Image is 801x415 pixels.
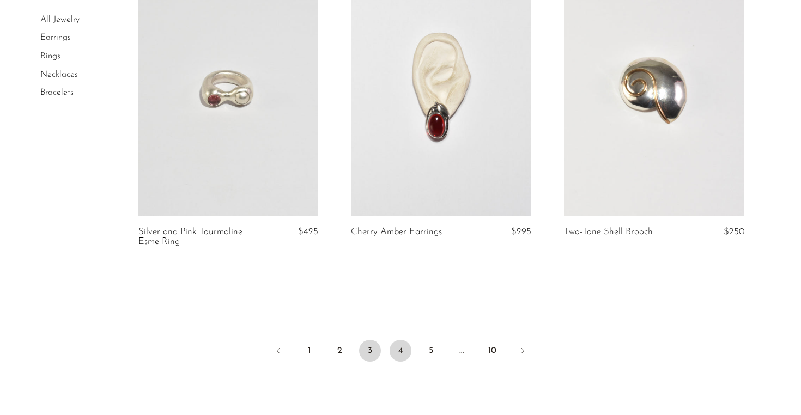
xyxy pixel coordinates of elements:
a: All Jewelry [40,15,80,24]
a: Cherry Amber Earrings [351,227,442,237]
a: Previous [268,340,289,364]
a: Necklaces [40,70,78,79]
a: 2 [329,340,350,362]
a: Bracelets [40,88,74,97]
a: 4 [390,340,411,362]
span: $250 [724,227,744,236]
a: Silver and Pink Tourmaline Esme Ring [138,227,258,247]
span: $295 [511,227,531,236]
a: 10 [481,340,503,362]
a: Two-Tone Shell Brooch [564,227,653,237]
a: Next [512,340,533,364]
a: Earrings [40,34,71,42]
a: 5 [420,340,442,362]
span: … [451,340,472,362]
span: $425 [298,227,318,236]
a: 1 [298,340,320,362]
a: Rings [40,52,60,60]
span: 3 [359,340,381,362]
